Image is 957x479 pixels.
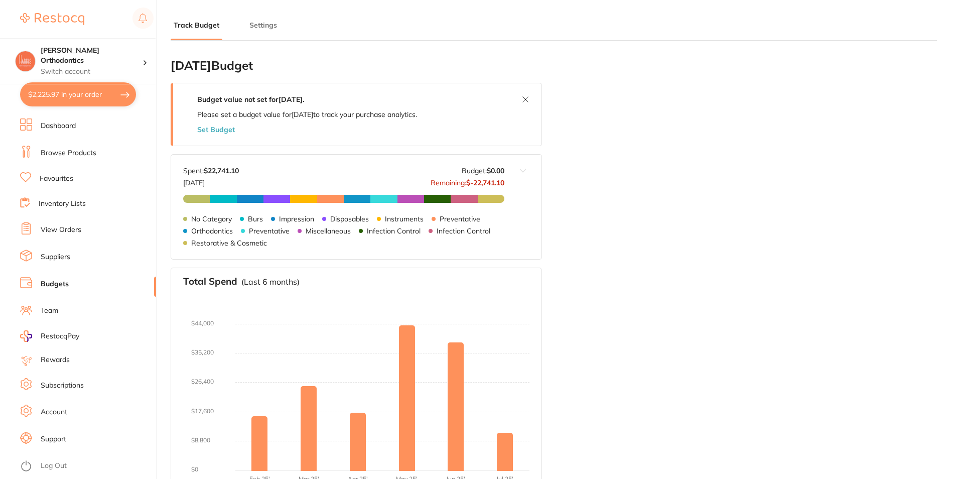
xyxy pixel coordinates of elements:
[279,215,314,223] p: Impression
[41,461,67,471] a: Log Out
[191,227,233,235] p: Orthodontics
[183,167,239,175] p: Spent:
[41,407,67,417] a: Account
[183,175,239,187] p: [DATE]
[330,215,369,223] p: Disposables
[197,126,235,134] button: Set Budget
[20,330,32,342] img: RestocqPay
[41,252,70,262] a: Suppliers
[191,215,232,223] p: No Category
[487,166,504,175] strong: $0.00
[20,330,79,342] a: RestocqPay
[183,276,237,287] h3: Total Spend
[462,167,504,175] p: Budget:
[41,148,96,158] a: Browse Products
[41,225,81,235] a: View Orders
[41,381,84,391] a: Subscriptions
[171,59,542,73] h2: [DATE] Budget
[241,277,300,286] p: (Last 6 months)
[248,215,263,223] p: Burs
[41,46,143,65] h4: Harris Orthodontics
[20,8,84,31] a: Restocq Logo
[20,458,153,474] button: Log Out
[437,227,490,235] p: Infection Control
[191,239,267,247] p: Restorative & Cosmetic
[41,306,58,316] a: Team
[246,21,280,30] button: Settings
[16,51,35,71] img: Harris Orthodontics
[41,355,70,365] a: Rewards
[431,175,504,187] p: Remaining:
[197,95,304,104] strong: Budget value not set for [DATE] .
[41,67,143,77] p: Switch account
[41,331,79,341] span: RestocqPay
[40,174,73,184] a: Favourites
[20,82,136,106] button: $2,225.97 in your order
[385,215,424,223] p: Instruments
[41,279,69,289] a: Budgets
[306,227,351,235] p: Miscellaneous
[39,199,86,209] a: Inventory Lists
[41,434,66,444] a: Support
[440,215,480,223] p: Preventative
[41,121,76,131] a: Dashboard
[367,227,421,235] p: Infection Control
[249,227,290,235] p: Preventative
[171,21,222,30] button: Track Budget
[197,110,417,118] p: Please set a budget value for [DATE] to track your purchase analytics.
[204,166,239,175] strong: $22,741.10
[20,13,84,25] img: Restocq Logo
[466,178,504,187] strong: $-22,741.10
